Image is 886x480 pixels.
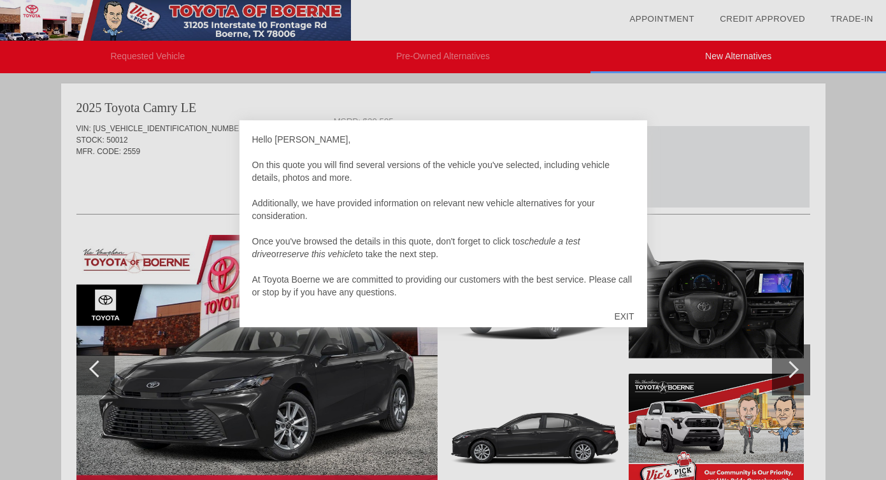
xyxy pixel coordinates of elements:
[720,14,805,24] a: Credit Approved
[279,249,355,259] em: reserve this vehicle
[831,14,873,24] a: Trade-In
[252,133,634,299] div: Hello [PERSON_NAME], On this quote you will find several versions of the vehicle you've selected,...
[601,297,647,335] div: EXIT
[252,236,580,259] em: schedule a test drive
[629,14,694,24] a: Appointment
